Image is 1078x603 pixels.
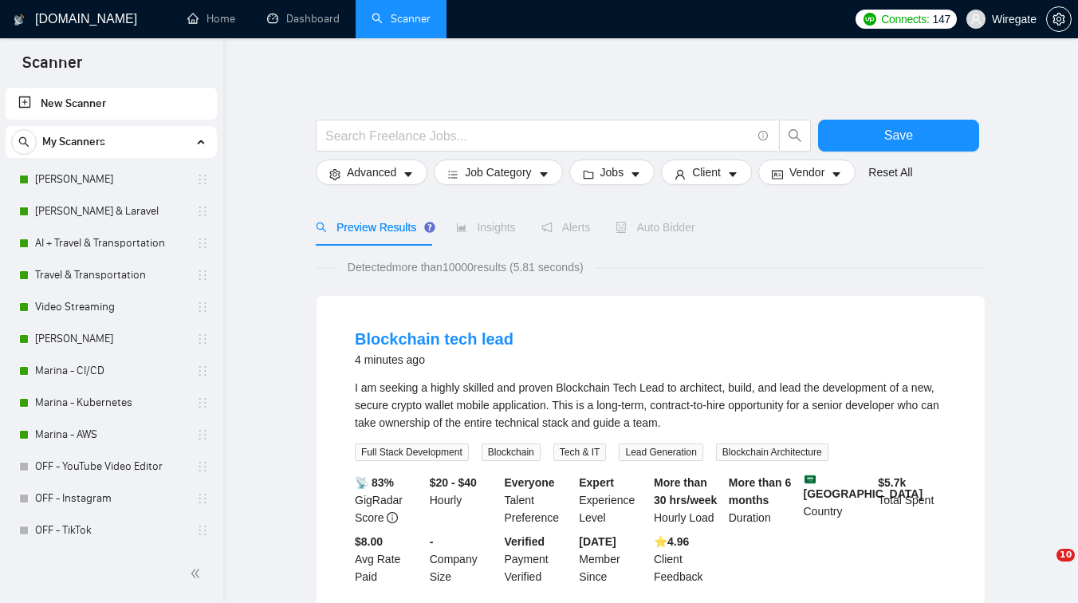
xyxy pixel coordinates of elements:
a: Reset All [868,164,912,181]
span: info-circle [387,512,398,523]
b: Verified [505,535,545,548]
div: GigRadar Score [352,474,427,526]
span: bars [447,168,458,180]
a: searchScanner [372,12,431,26]
span: holder [196,333,209,345]
div: Company Size [427,533,502,585]
button: idcardVendorcaret-down [758,160,856,185]
span: Preview Results [316,221,431,234]
span: Connects: [881,10,929,28]
span: Full Stack Development [355,443,469,461]
b: $20 - $40 [430,476,477,489]
span: setting [329,168,340,180]
a: Travel & Transportation [35,259,187,291]
b: Expert [579,476,614,489]
span: Tech & IT [553,443,607,461]
span: idcard [772,168,783,180]
b: [DATE] [579,535,616,548]
div: Experience Level [576,474,651,526]
span: holder [196,269,209,282]
b: ⭐️ 4.96 [654,535,689,548]
button: userClientcaret-down [661,160,752,185]
div: Duration [726,474,801,526]
span: Lead Generation [619,443,702,461]
span: 10 [1056,549,1075,562]
span: Jobs [600,164,624,181]
span: area-chart [456,222,467,233]
a: OFF - YouTube Video Editor [35,451,187,483]
span: caret-down [630,168,641,180]
input: Search Freelance Jobs... [325,126,751,146]
button: Save [818,120,979,152]
span: holder [196,460,209,473]
b: $ 5.7k [878,476,906,489]
span: caret-down [727,168,738,180]
a: Video Streaming [35,291,187,323]
button: search [779,120,811,152]
span: Blockchain [482,443,541,461]
b: 📡 83% [355,476,394,489]
span: holder [196,205,209,218]
button: search [11,129,37,155]
div: Hourly Load [651,474,726,526]
a: [PERSON_NAME] [35,323,187,355]
span: search [12,136,36,148]
div: Country [801,474,875,526]
button: settingAdvancedcaret-down [316,160,427,185]
span: holder [196,524,209,537]
span: Detected more than 10000 results (5.81 seconds) [336,258,595,276]
button: setting [1046,6,1072,32]
b: More than 30 hrs/week [654,476,717,506]
button: folderJobscaret-down [569,160,655,185]
div: Avg Rate Paid [352,533,427,585]
span: holder [196,301,209,313]
a: homeHome [187,12,235,26]
span: holder [196,237,209,250]
span: robot [616,222,627,233]
span: caret-down [831,168,842,180]
span: holder [196,492,209,505]
span: Vendor [789,164,824,181]
span: caret-down [403,168,414,180]
span: holder [196,365,209,377]
b: [GEOGRAPHIC_DATA] [804,474,923,500]
b: More than 6 months [729,476,792,506]
div: Tooltip anchor [423,220,437,235]
iframe: Intercom live chat [1024,549,1062,587]
img: 🇸🇦 [805,474,816,485]
span: folder [583,168,594,180]
span: Auto Bidder [616,221,694,234]
span: My Scanners [42,126,105,158]
div: Member Since [576,533,651,585]
b: - [430,535,434,548]
span: search [316,222,327,233]
a: AI + Travel & Transportation [35,227,187,259]
span: user [675,168,686,180]
span: holder [196,173,209,186]
span: Save [884,125,913,145]
span: Client [692,164,721,181]
span: notification [541,222,553,233]
span: Insights [456,221,515,234]
img: logo [14,7,25,33]
span: Scanner [10,51,95,85]
li: New Scanner [6,88,217,120]
button: barsJob Categorycaret-down [434,160,562,185]
img: upwork-logo.png [864,13,876,26]
div: Hourly [427,474,502,526]
a: dashboardDashboard [267,12,340,26]
div: Talent Preference [502,474,576,526]
span: Blockchain Architecture [716,443,828,461]
div: 4 minutes ago [355,350,513,369]
a: Blockchain tech lead [355,330,513,348]
a: OFF - TikTok [35,514,187,546]
b: $8.00 [355,535,383,548]
a: OFF - Instagram [35,483,187,514]
a: Marina - Kubernetes [35,387,187,419]
a: [PERSON_NAME] [35,164,187,195]
a: setting [1046,13,1072,26]
span: search [780,128,810,143]
span: double-left [190,566,206,581]
span: setting [1047,13,1071,26]
span: user [970,14,982,25]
